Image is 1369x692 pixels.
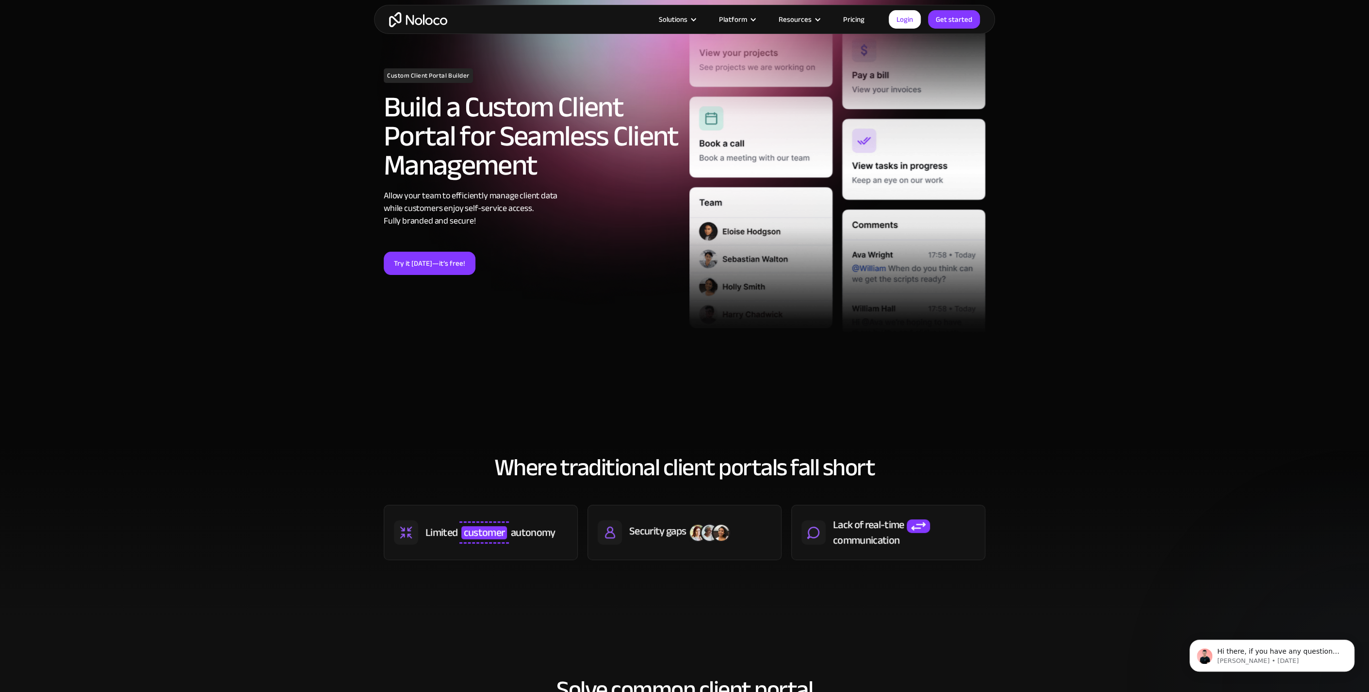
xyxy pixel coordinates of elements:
[833,517,904,532] div: Lack of real-time
[833,533,899,547] div: communication
[629,524,686,538] div: Security gaps
[425,525,457,540] div: Limited
[1175,619,1369,687] iframe: Intercom notifications message
[831,13,877,26] a: Pricing
[389,12,447,27] a: home
[384,252,475,275] a: Try it [DATE]—it’s free!
[461,526,507,539] span: customer
[779,13,812,26] div: Resources
[647,13,707,26] div: Solutions
[384,190,680,227] div: Allow your team to efficiently manage client data while customers enjoy self-service access. Full...
[928,10,980,29] a: Get started
[889,10,921,29] a: Login
[719,13,747,26] div: Platform
[511,525,555,540] div: autonomy
[707,13,766,26] div: Platform
[384,454,985,481] h2: Where traditional client portals fall short
[659,13,687,26] div: Solutions
[384,93,680,180] h2: Build a Custom Client Portal for Seamless Client Management
[766,13,831,26] div: Resources
[384,68,473,83] h1: Custom Client Portal Builder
